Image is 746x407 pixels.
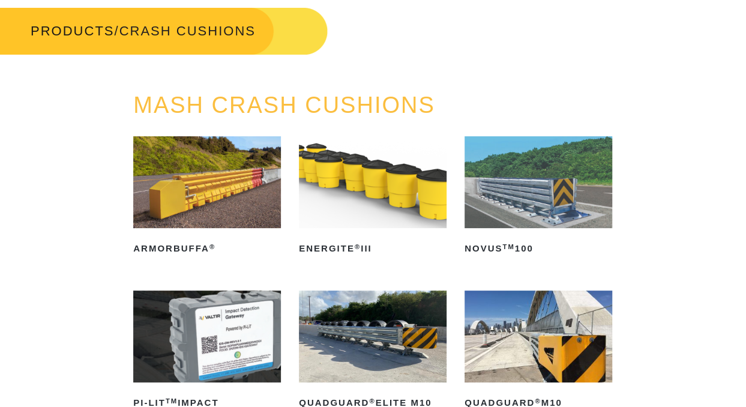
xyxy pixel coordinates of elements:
span: CRASH CUSHIONS [119,23,256,38]
h2: ArmorBuffa [133,239,281,258]
h2: NOVUS 100 [465,239,612,258]
sup: TM [502,243,514,250]
a: PRODUCTS [31,23,114,38]
sup: ® [535,397,541,405]
sup: ® [355,243,361,250]
h2: ENERGITE III [299,239,447,258]
a: MASH CRASH CUSHIONS [133,92,435,118]
a: NOVUSTM100 [465,136,612,258]
a: ENERGITE®III [299,136,447,258]
a: ArmorBuffa® [133,136,281,258]
sup: TM [166,397,178,405]
sup: ® [209,243,215,250]
sup: ® [369,397,375,405]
